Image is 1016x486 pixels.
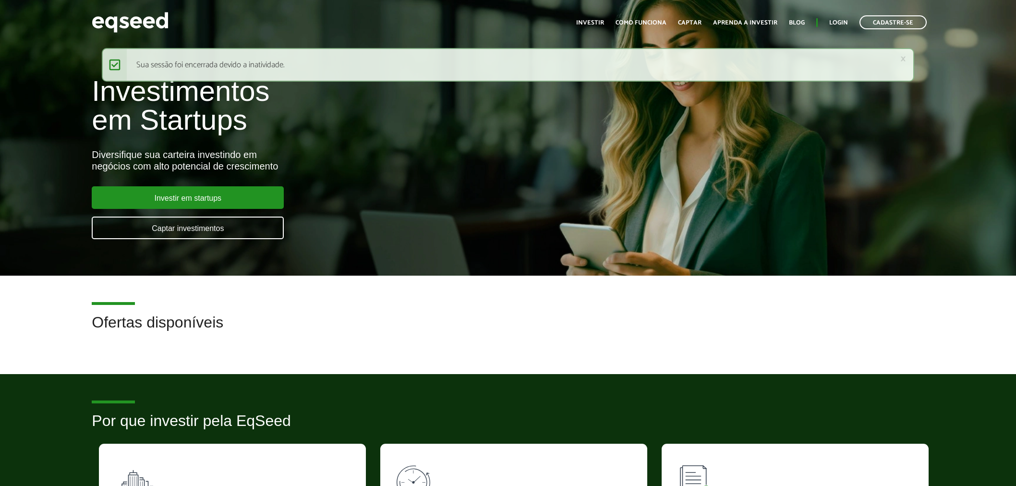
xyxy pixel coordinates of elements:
[900,54,906,64] a: ×
[92,413,924,444] h2: Por que investir pela EqSeed
[102,48,915,82] div: Sua sessão foi encerrada devido a inatividade.
[92,217,284,239] a: Captar investimentos
[92,10,169,35] img: EqSeed
[576,20,604,26] a: Investir
[713,20,777,26] a: Aprenda a investir
[92,186,284,209] a: Investir em startups
[789,20,805,26] a: Blog
[616,20,666,26] a: Como funciona
[92,314,924,345] h2: Ofertas disponíveis
[678,20,702,26] a: Captar
[92,77,585,134] h1: Investimentos em Startups
[859,15,927,29] a: Cadastre-se
[92,149,585,172] div: Diversifique sua carteira investindo em negócios com alto potencial de crescimento
[829,20,848,26] a: Login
